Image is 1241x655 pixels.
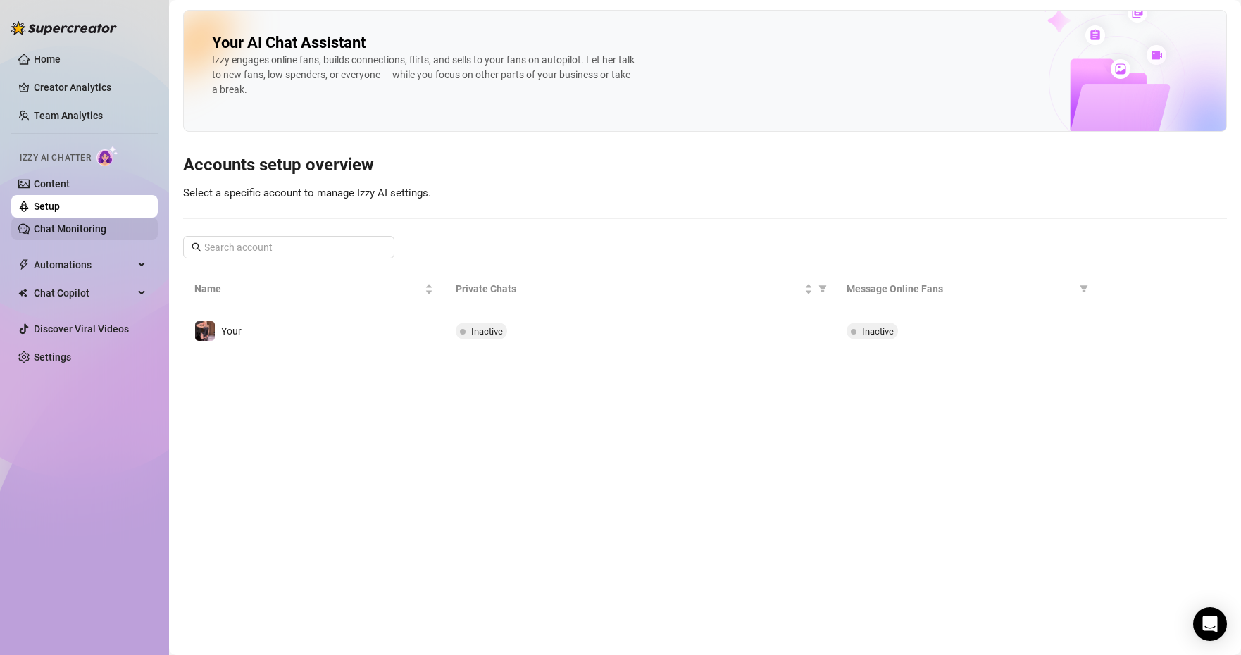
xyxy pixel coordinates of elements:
a: Home [34,54,61,65]
span: search [192,242,201,252]
a: Content [34,178,70,189]
h2: Your AI Chat Assistant [212,33,366,53]
a: Creator Analytics [34,76,146,99]
span: Name [194,281,422,297]
span: Your [221,325,242,337]
th: Name [183,270,444,308]
span: thunderbolt [18,259,30,270]
span: Izzy AI Chatter [20,151,91,165]
input: Search account [204,239,375,255]
div: Open Intercom Messenger [1193,607,1227,641]
span: filter [1077,278,1091,299]
a: Setup [34,201,60,212]
th: Private Chats [444,270,836,308]
img: AI Chatter [96,146,118,166]
span: Chat Copilot [34,282,134,304]
span: Automations [34,254,134,276]
span: Message Online Fans [847,281,1074,297]
span: Inactive [471,326,503,337]
span: filter [818,285,827,293]
span: Select a specific account to manage Izzy AI settings. [183,187,431,199]
span: Private Chats [456,281,802,297]
span: Inactive [862,326,894,337]
a: Team Analytics [34,110,103,121]
a: Discover Viral Videos [34,323,129,335]
img: Chat Copilot [18,288,27,298]
a: Chat Monitoring [34,223,106,235]
img: Your [195,321,215,341]
img: logo-BBDzfeDw.svg [11,21,117,35]
h3: Accounts setup overview [183,154,1227,177]
div: Izzy engages online fans, builds connections, flirts, and sells to your fans on autopilot. Let he... [212,53,635,97]
span: filter [816,278,830,299]
a: Settings [34,351,71,363]
span: filter [1080,285,1088,293]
